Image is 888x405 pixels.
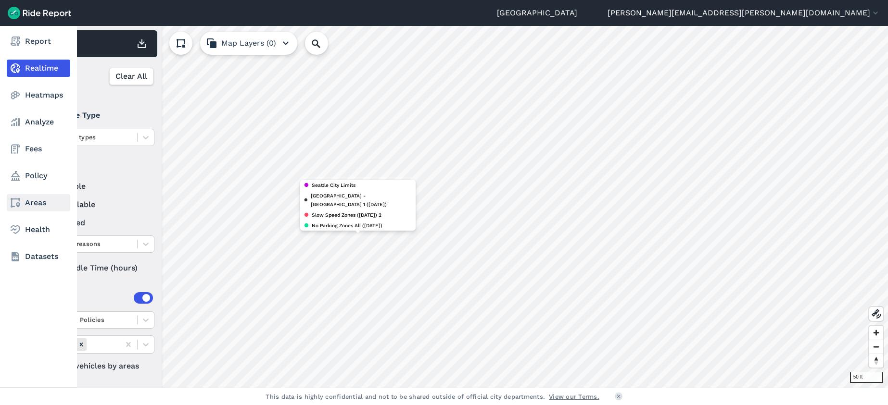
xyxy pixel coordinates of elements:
[608,7,880,19] button: [PERSON_NAME][EMAIL_ADDRESS][PERSON_NAME][DOMAIN_NAME]
[549,392,599,401] a: View our Terms.
[35,61,157,91] div: Filter
[8,7,71,19] img: Ride Report
[311,191,412,209] span: [GEOGRAPHIC_DATA] - [GEOGRAPHIC_DATA] 1 ([DATE])
[7,86,70,104] a: Heatmaps
[39,217,154,229] label: reserved
[109,68,153,85] button: Clear All
[7,140,70,158] a: Fees
[200,32,297,55] button: Map Layers (0)
[497,7,577,19] a: [GEOGRAPHIC_DATA]
[39,154,153,181] summary: Status
[869,326,883,340] button: Zoom in
[312,210,381,219] span: Slow Speed Zones ([DATE]) 2
[39,181,154,192] label: available
[7,221,70,238] a: Health
[39,360,154,372] label: Filter vehicles by areas
[39,259,154,277] div: Idle Time (hours)
[869,354,883,368] button: Reset bearing to north
[850,372,883,383] div: 50 ft
[312,181,355,189] span: Seattle City Limits
[7,248,70,265] a: Datasets
[7,167,70,184] a: Policy
[7,33,70,50] a: Report
[76,338,87,350] div: Remove Areas (23)
[312,221,382,230] span: No Parking Zones All ([DATE])
[39,102,153,129] summary: Vehicle Type
[115,71,147,82] span: Clear All
[39,284,153,311] summary: Areas
[869,340,883,354] button: Zoom out
[305,32,343,55] input: Search Location or Vehicles
[52,292,153,304] div: Areas
[7,60,70,77] a: Realtime
[7,194,70,211] a: Areas
[7,113,70,131] a: Analyze
[31,26,888,388] canvas: Map
[39,199,154,210] label: unavailable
